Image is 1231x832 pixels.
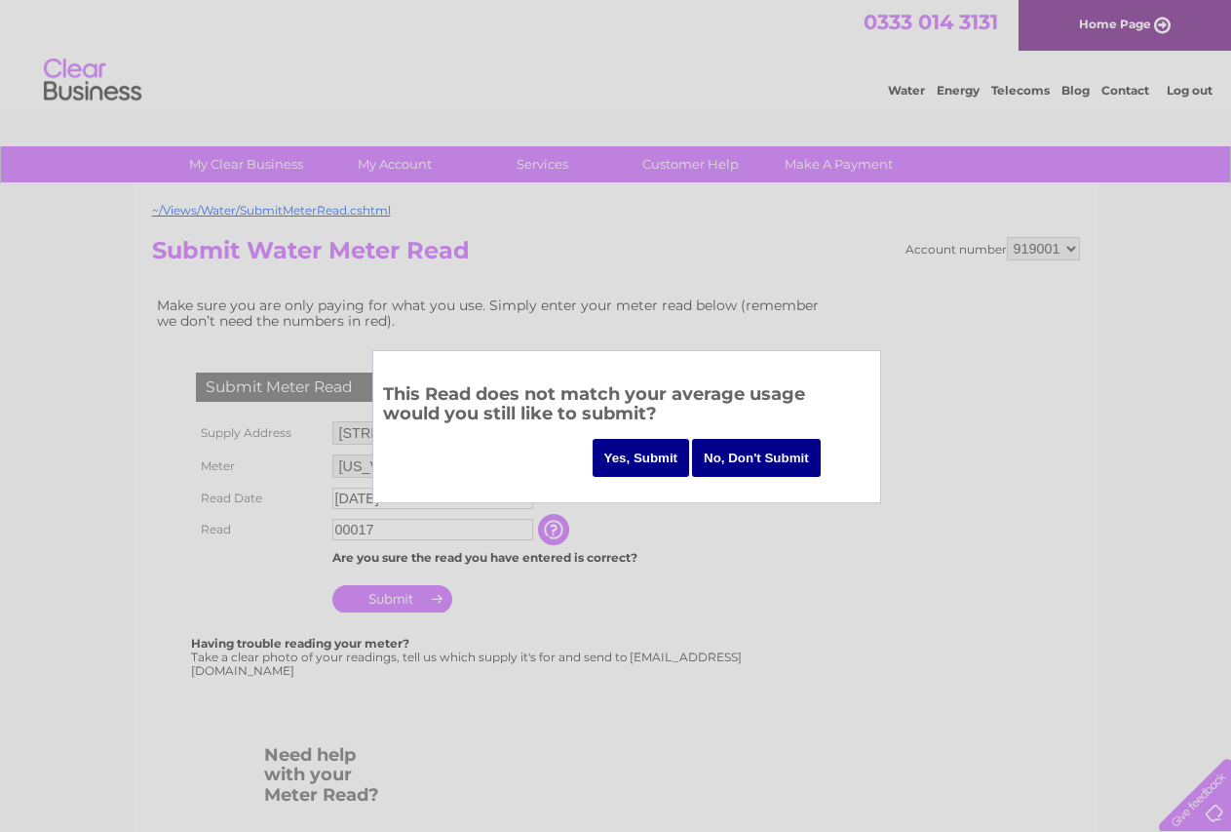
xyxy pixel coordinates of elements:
[864,10,998,34] a: 0333 014 3131
[1101,83,1149,98] a: Contact
[156,11,1077,95] div: Clear Business is a trading name of Verastar Limited (registered in [GEOGRAPHIC_DATA] No. 3667643...
[593,439,690,477] input: Yes, Submit
[888,83,925,98] a: Water
[692,439,821,477] input: No, Don't Submit
[1061,83,1090,98] a: Blog
[43,51,142,110] img: logo.png
[383,380,870,434] h3: This Read does not match your average usage would you still like to submit?
[1167,83,1212,98] a: Log out
[937,83,980,98] a: Energy
[991,83,1050,98] a: Telecoms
